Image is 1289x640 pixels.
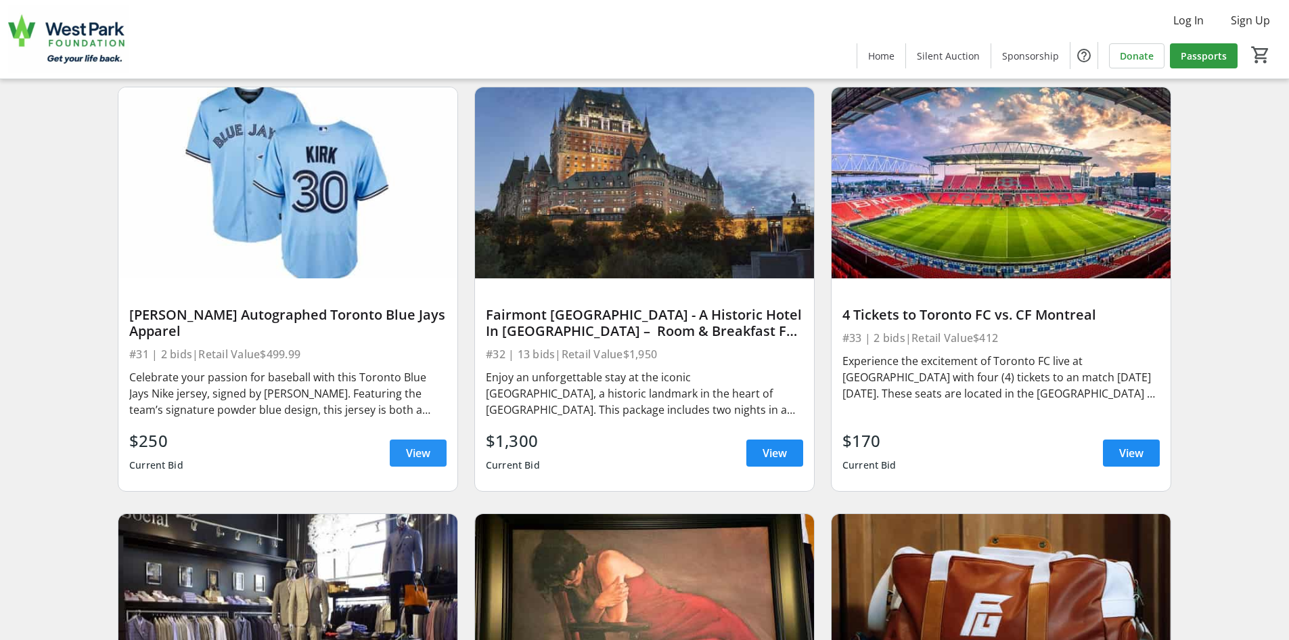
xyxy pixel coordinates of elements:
div: #31 | 2 bids | Retail Value $499.99 [129,345,447,364]
img: Alejandro Kirk Autographed Toronto Blue Jays Apparel [118,87,457,278]
span: Donate [1120,49,1154,63]
button: Cart [1248,43,1273,67]
a: Donate [1109,43,1164,68]
button: Log In [1162,9,1215,31]
span: Home [868,49,895,63]
div: Current Bid [129,453,183,477]
span: View [406,445,430,461]
div: Current Bid [842,453,897,477]
span: View [1119,445,1144,461]
div: $170 [842,429,897,453]
span: Silent Auction [917,49,980,63]
a: View [746,440,803,467]
img: Fairmont Le Chateau Frontenac - A Historic Hotel In Quebec City – Room & Breakfast For 2 [475,87,814,278]
button: Sign Up [1220,9,1281,31]
a: Sponsorship [991,43,1070,68]
img: West Park Healthcare Centre Foundation's Logo [8,5,129,73]
button: Help [1070,42,1098,69]
span: Log In [1173,12,1204,28]
span: Passports [1181,49,1227,63]
a: Passports [1170,43,1238,68]
div: 4 Tickets to Toronto FC vs. CF Montreal [842,307,1160,323]
span: Sign Up [1231,12,1270,28]
div: Current Bid [486,453,540,477]
div: Experience the excitement of Toronto FC live at [GEOGRAPHIC_DATA] with four (4) tickets to an mat... [842,353,1160,402]
div: Enjoy an unforgettable stay at the iconic [GEOGRAPHIC_DATA], a historic landmark in the heart of ... [486,369,803,418]
a: View [1103,440,1160,467]
a: View [390,440,447,467]
img: 4 Tickets to Toronto FC vs. CF Montreal [832,87,1171,278]
a: Silent Auction [906,43,991,68]
div: Fairmont [GEOGRAPHIC_DATA] - A Historic Hotel In [GEOGRAPHIC_DATA] – Room & Breakfast For 2 [486,307,803,339]
div: Celebrate your passion for baseball with this Toronto Blue Jays Nike jersey, signed by [PERSON_NA... [129,369,447,418]
div: [PERSON_NAME] Autographed Toronto Blue Jays Apparel [129,307,447,339]
span: View [763,445,787,461]
div: $250 [129,429,183,453]
a: Home [857,43,905,68]
div: #32 | 13 bids | Retail Value $1,950 [486,345,803,364]
span: Sponsorship [1002,49,1059,63]
div: $1,300 [486,429,540,453]
div: #33 | 2 bids | Retail Value $412 [842,328,1160,347]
